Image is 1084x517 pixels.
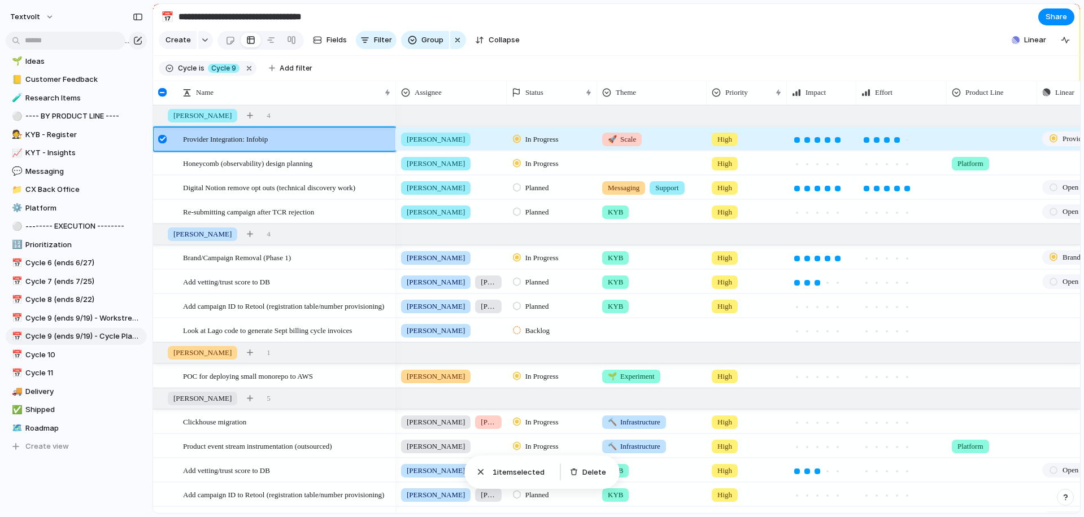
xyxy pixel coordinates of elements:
span: [PERSON_NAME] [407,371,465,382]
span: [PERSON_NAME] [407,252,465,264]
a: 📈KYT - Insights [6,144,147,161]
span: 🔨 [608,418,617,426]
span: Add campaign ID to Retool (registration table/number provisioning) [183,299,384,312]
button: 🚚 [10,386,21,397]
span: [PERSON_NAME] [407,417,465,428]
span: [PERSON_NAME] [481,417,496,428]
span: 🌱 [608,372,617,380]
a: 📁CX Back Office [6,181,147,198]
span: [PERSON_NAME] [173,393,232,404]
span: High [717,465,732,476]
span: Share [1046,11,1067,23]
span: Add campaign ID to Retool (registration table/number provisioning) [183,488,384,501]
span: 4 [267,229,271,240]
button: Add filter [262,60,319,76]
button: 🧪 [10,93,21,104]
a: 📅Cycle 9 (ends 9/19) - Cycle Planning [6,328,147,345]
span: Theme [616,87,636,98]
span: Cycle 7 (ends 7/25) [25,276,143,287]
a: 📅Cycle 7 (ends 7/25) [6,273,147,290]
div: ⚪-------- EXECUTION -------- [6,218,147,235]
button: 📅 [158,8,176,26]
span: [PERSON_NAME] [407,207,465,218]
span: Look at Lago code to generate Sept billing cycle invoices [183,323,352,336]
button: Collapse [471,31,524,49]
div: ⚪ [12,220,20,233]
span: KYB - Register [25,129,143,141]
span: KYB [608,301,623,312]
span: Fields [326,34,347,46]
span: [PERSON_NAME] [407,134,465,145]
span: High [717,371,732,382]
button: 📅 [10,367,21,379]
span: [PERSON_NAME] [173,229,232,240]
button: 📅 [10,331,21,342]
a: ✅Shipped [6,401,147,418]
span: KYB [608,252,623,264]
button: 📅 [10,294,21,305]
span: 1 [493,467,497,476]
span: Planned [525,489,549,501]
span: Clickhouse migration [183,415,246,428]
div: 📅 [161,9,173,24]
div: 🧪 [12,91,20,104]
a: 📅Cycle 11 [6,365,147,382]
span: Product Line [965,87,1004,98]
span: In Progress [525,134,559,145]
span: [PERSON_NAME] [407,489,465,501]
span: Planned [525,301,549,312]
span: [PERSON_NAME] [407,465,465,476]
span: Roadmap [25,423,143,434]
span: Cycle 9 (ends 9/19) - Cycle Planning [25,331,143,342]
a: 🌱Ideas [6,53,147,70]
span: Ideas [25,56,143,67]
span: Cycle 9 (ends 9/19) - Workstreams [25,313,143,324]
span: Infrastructure [608,441,660,452]
div: 📁 [12,183,20,196]
div: 🌱 [12,55,20,68]
span: Linear [1055,87,1074,98]
span: [PERSON_NAME] [407,158,465,169]
span: Provider Integration: Infobip [183,132,268,145]
div: 🔢 [12,238,20,251]
div: 🧑‍⚖️ [12,128,20,141]
span: KYT - Insights [25,147,143,159]
a: 🚚Delivery [6,383,147,400]
span: Cycle 10 [25,349,143,361]
span: Cycle 6 (ends 6/27) [25,257,143,269]
span: Delete [582,467,606,478]
div: ⚪---- BY PRODUCT LINE ---- [6,108,147,125]
button: 📅 [10,276,21,287]
span: [PERSON_NAME] [481,301,496,312]
div: ⚙️ [12,201,20,214]
span: Linear [1024,34,1046,46]
a: 💬Messaging [6,163,147,180]
span: [PERSON_NAME] [173,110,232,121]
div: 🔢Prioritization [6,236,147,253]
button: ✅ [10,404,21,415]
span: In Progress [525,417,559,428]
span: Research Items [25,93,143,104]
span: Group [421,34,443,46]
span: Re-submitting campaign after TCR rejection [183,205,314,218]
button: 🔢 [10,239,21,251]
div: 💬 [12,165,20,178]
a: 📅Cycle 8 (ends 8/22) [6,291,147,308]
button: is [197,62,207,75]
span: High [717,489,732,501]
button: Group [401,31,449,49]
span: High [717,277,732,288]
span: Experiment [608,371,655,382]
span: Create [166,34,191,46]
button: 📅 [10,313,21,324]
a: ⚙️Platform [6,200,147,217]
span: Effort [875,87,893,98]
a: 📅Cycle 6 (ends 6/27) [6,255,147,271]
div: 🧑‍⚖️KYB - Register [6,126,147,143]
button: Create [159,31,197,49]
